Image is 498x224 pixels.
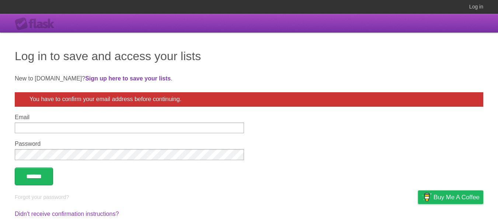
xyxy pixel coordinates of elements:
a: Forgot your password? [15,194,69,200]
label: Password [15,141,244,147]
h1: Log in to save and access your lists [15,47,483,65]
a: Sign up here to save your lists [85,75,171,82]
div: Flask [15,17,59,31]
img: Buy me a coffee [422,191,432,203]
a: Buy me a coffee [418,190,483,204]
a: Didn't receive confirmation instructions? [15,211,119,217]
div: You have to confirm your email address before continuing. [15,92,483,107]
span: Buy me a coffee [433,191,480,204]
p: New to [DOMAIN_NAME]? . [15,74,483,83]
label: Email [15,114,244,121]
